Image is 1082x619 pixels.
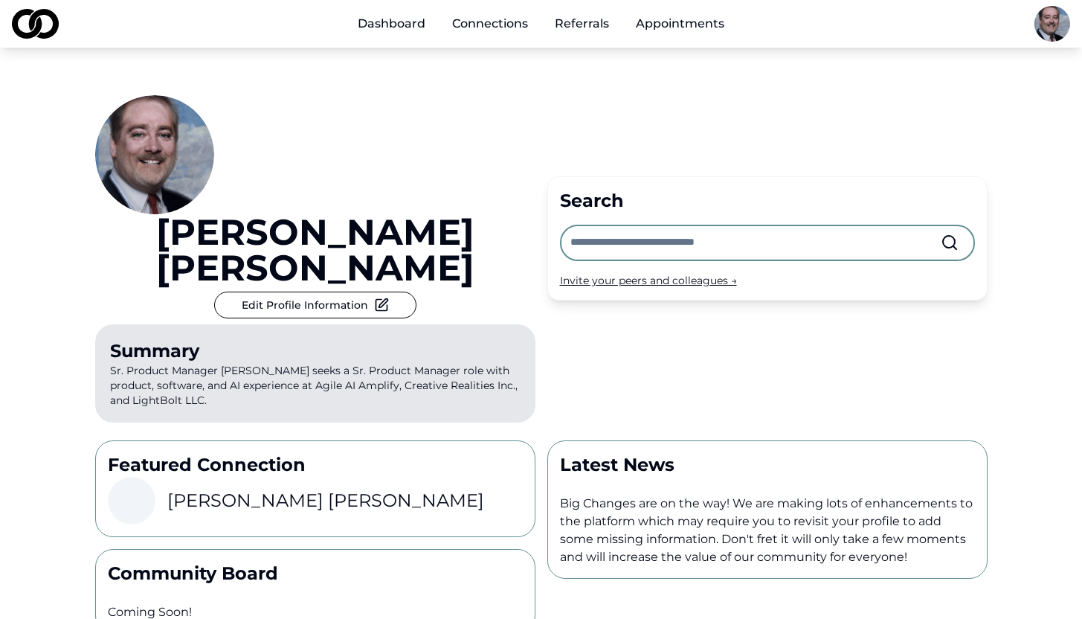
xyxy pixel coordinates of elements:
nav: Main [346,9,736,39]
p: Big Changes are on the way! We are making lots of enhancements to the platform which may require ... [560,495,975,566]
div: Invite your peers and colleagues → [560,273,975,288]
p: Latest News [560,453,975,477]
a: Referrals [543,9,621,39]
div: Search [560,189,975,213]
img: 96ba5119-89f2-4365-82e5-b96b711a7174-MeGray2-profile_picture.png [95,95,214,214]
a: [PERSON_NAME] [PERSON_NAME] [95,214,535,286]
p: Community Board [108,562,523,586]
img: 96ba5119-89f2-4365-82e5-b96b711a7174-MeGray2-profile_picture.png [1034,6,1070,42]
img: logo [12,9,59,39]
a: Dashboard [346,9,437,39]
button: Edit Profile Information [214,292,416,318]
h3: [PERSON_NAME] [PERSON_NAME] [167,489,484,513]
p: Sr. Product Manager [PERSON_NAME] seeks a Sr. Product Manager role with product, software, and AI... [95,324,535,423]
a: Connections [440,9,540,39]
p: Featured Connection [108,453,523,477]
a: Appointments [624,9,736,39]
div: Summary [110,339,521,363]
